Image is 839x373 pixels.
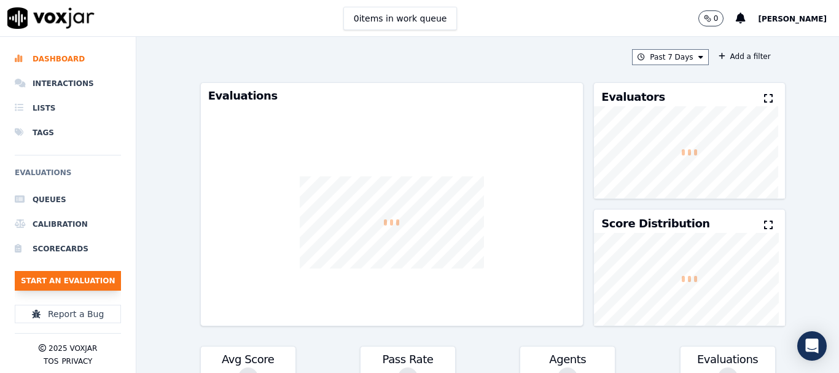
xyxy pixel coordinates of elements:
button: Add a filter [714,49,776,64]
button: Past 7 Days [632,49,708,65]
h3: Evaluations [688,354,768,365]
h3: Avg Score [208,354,288,365]
h6: Evaluations [15,165,121,187]
button: [PERSON_NAME] [758,11,839,26]
a: Tags [15,120,121,145]
h3: Evaluations [208,90,576,101]
button: TOS [44,356,58,366]
a: Calibration [15,212,121,237]
h3: Pass Rate [368,354,448,365]
button: 0items in work queue [343,7,458,30]
a: Interactions [15,71,121,96]
button: Privacy [61,356,92,366]
button: 0 [698,10,736,26]
span: [PERSON_NAME] [758,15,827,23]
button: 0 [698,10,724,26]
button: Report a Bug [15,305,121,323]
p: 2025 Voxjar [49,344,97,353]
h3: Agents [528,354,607,365]
h3: Evaluators [601,92,665,103]
p: 0 [714,14,719,23]
a: Scorecards [15,237,121,261]
a: Lists [15,96,121,120]
a: Dashboard [15,47,121,71]
button: Start an Evaluation [15,271,121,291]
img: voxjar logo [7,7,95,29]
h3: Score Distribution [601,218,709,229]
a: Queues [15,187,121,212]
div: Open Intercom Messenger [797,331,827,361]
